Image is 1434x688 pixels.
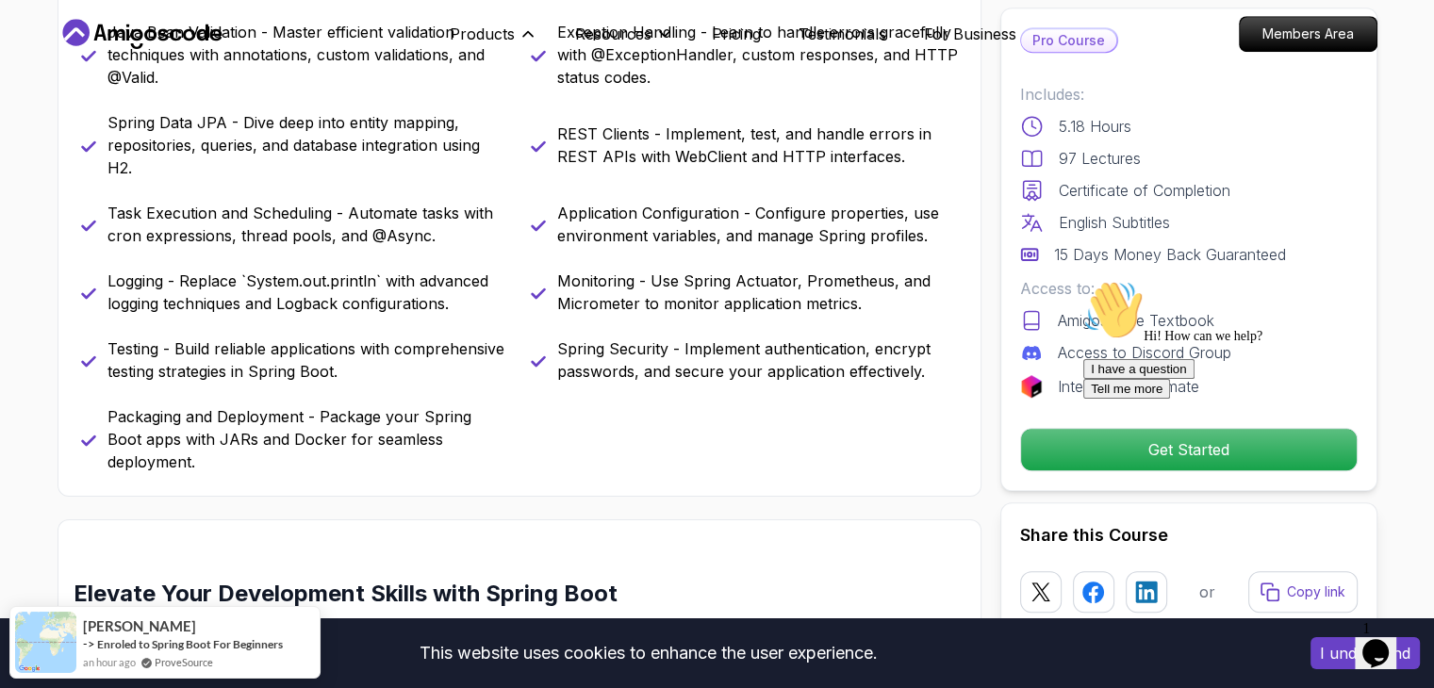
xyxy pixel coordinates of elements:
[14,632,1282,674] div: This website uses cookies to enhance the user experience.
[8,8,68,68] img: :wave:
[1020,522,1358,549] h2: Share this Course
[1240,17,1376,51] p: Members Area
[450,23,537,60] button: Products
[155,654,213,670] a: ProveSource
[83,654,136,670] span: an hour ago
[74,579,876,609] h2: Elevate Your Development Skills with Spring Boot
[8,87,119,106] button: I have a question
[799,23,886,45] a: Testimonials
[83,618,196,634] span: [PERSON_NAME]
[1076,272,1415,603] iframe: chat widget
[1310,637,1420,669] button: Accept cookies
[575,23,651,45] p: Resources
[924,23,1016,45] a: For Business
[97,637,283,651] a: Enroled to Spring Boot For Beginners
[712,23,761,45] a: Pricing
[8,8,347,126] div: 👋Hi! How can we help?I have a questionTell me more
[15,612,76,673] img: provesource social proof notification image
[450,23,515,45] p: Products
[1239,16,1377,52] a: Members Area
[83,636,95,651] span: ->
[575,23,674,60] button: Resources
[8,106,94,126] button: Tell me more
[1355,613,1415,669] iframe: chat widget
[8,57,187,71] span: Hi! How can we help?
